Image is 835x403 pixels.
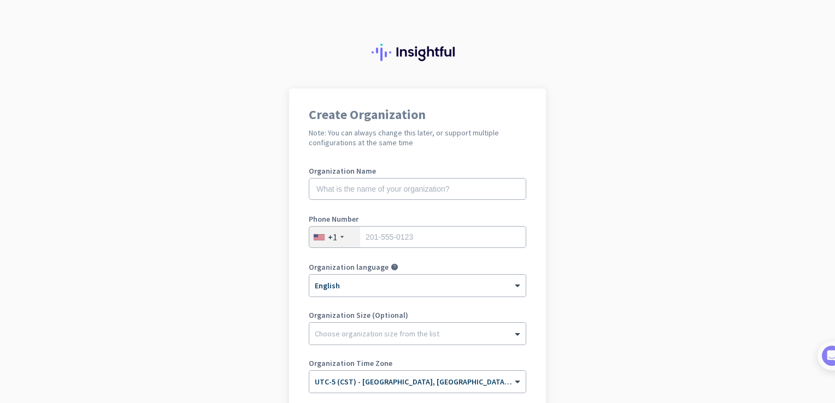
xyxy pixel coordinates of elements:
label: Phone Number [309,215,526,223]
label: Organization Name [309,167,526,175]
h2: Note: You can always change this later, or support multiple configurations at the same time [309,128,526,147]
label: Organization language [309,263,389,271]
label: Organization Size (Optional) [309,311,526,319]
label: Organization Time Zone [309,359,526,367]
h1: Create Organization [309,108,526,121]
div: +1 [328,232,337,242]
input: What is the name of your organization? [309,178,526,200]
img: Insightful [372,44,463,61]
input: 201-555-0123 [309,226,526,248]
i: help [391,263,398,271]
